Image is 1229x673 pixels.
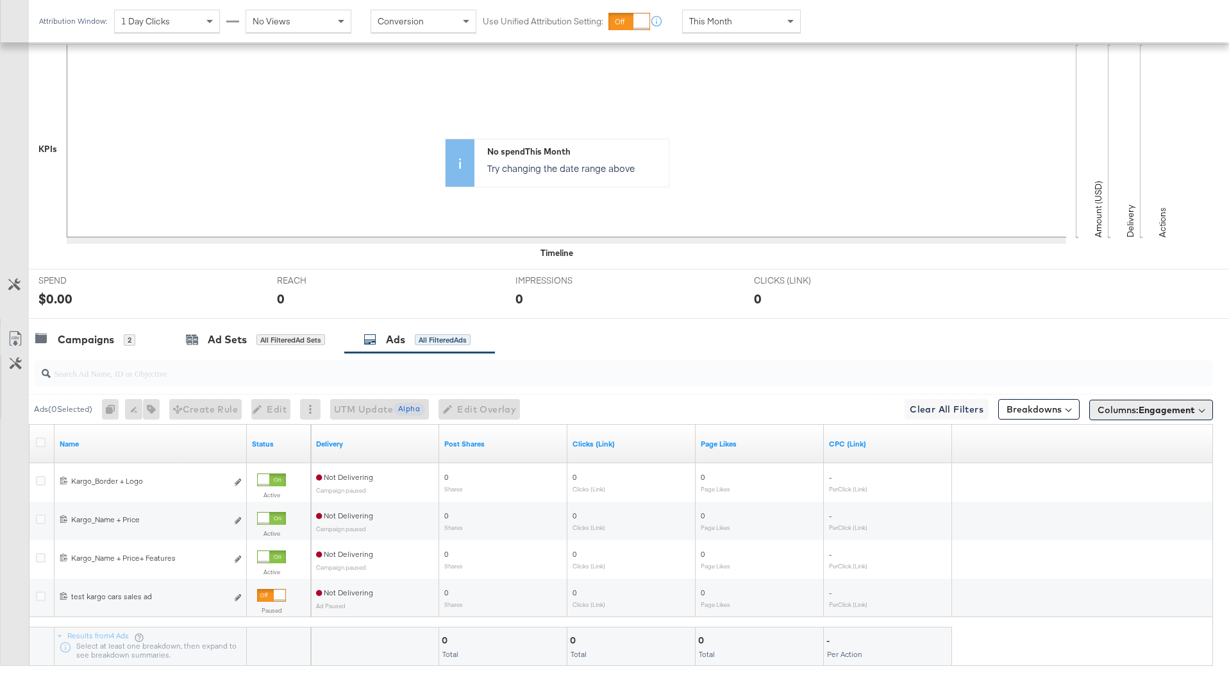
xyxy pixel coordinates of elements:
sub: Shares [444,562,463,570]
span: Not Delivering [316,588,373,597]
sub: Shares [444,485,463,493]
span: 0 [573,588,576,597]
span: Total [571,649,587,659]
span: - [829,472,832,482]
a: The number of likes on your Page as a result of your ad. [701,439,819,449]
div: - [826,635,833,647]
sub: Clicks (Link) [573,562,605,570]
span: 0 [444,511,448,520]
sub: Clicks (Link) [573,485,605,493]
span: 1 Day Clicks [121,15,170,27]
div: All Filtered Ad Sets [256,334,325,346]
span: 0 [444,549,448,559]
span: No Views [253,15,290,27]
div: Ads [386,332,405,347]
span: Columns: [1098,404,1195,416]
span: 0 [701,549,705,559]
div: test kargo cars sales ad [71,592,227,602]
div: Campaigns [58,332,114,347]
div: 0 [277,289,285,308]
sub: Shares [444,524,463,531]
sub: Clicks (Link) [573,601,605,608]
div: Ads ( 0 Selected) [34,404,92,415]
span: 0 [573,549,576,559]
div: No spend This Month [487,146,662,158]
span: Engagement [1139,404,1195,416]
span: 0 [573,472,576,482]
div: 0 [570,635,580,647]
sub: Shares [444,601,463,608]
div: 2 [124,334,135,346]
p: Try changing the date range above [487,162,662,175]
sub: Page Likes [701,562,730,570]
div: 0 [698,635,708,647]
span: Not Delivering [316,472,373,482]
span: Conversion [378,15,424,27]
span: REACH [277,275,373,287]
span: 0 [444,588,448,597]
span: Total [442,649,458,659]
div: 0 [754,289,762,308]
label: Active [257,491,286,499]
sub: Campaign paused [316,486,366,494]
span: This Month [689,15,732,27]
span: 0 [573,511,576,520]
div: Attribution Window: [38,17,108,26]
button: Columns:Engagement [1089,400,1213,420]
label: Active [257,568,286,576]
sub: Per Click (Link) [829,562,867,570]
button: Clear All Filters [905,399,989,420]
sub: Page Likes [701,485,730,493]
span: IMPRESSIONS [515,275,612,287]
span: 0 [701,472,705,482]
label: Paused [257,606,286,615]
span: 0 [444,472,448,482]
sub: Clicks (Link) [573,524,605,531]
a: The average cost for each link click you've received from your ad. [829,439,947,449]
span: CLICKS (LINK) [754,275,850,287]
div: 0 [102,399,125,420]
span: 0 [701,511,705,520]
div: Kargo_Border + Logo [71,476,227,486]
sub: Campaign paused [316,525,366,532]
span: - [829,588,832,597]
span: Not Delivering [316,511,373,520]
div: $0.00 [38,289,72,308]
input: Search Ad Name, ID or Objective [51,355,1105,380]
a: The number of shares of your Page's posts as a result of your ad. [444,439,562,449]
span: - [829,549,832,559]
span: Clear All Filters [910,402,983,418]
div: Kargo_Name + Price [71,515,227,525]
label: Use Unified Attribution Setting: [483,15,603,28]
span: Total [699,649,715,659]
sub: Campaign paused [316,563,366,571]
div: Ad Sets [208,332,247,347]
a: Ad Name. [60,439,242,449]
div: Kargo_Name + Price+ Features [71,553,227,563]
span: SPEND [38,275,135,287]
sub: Page Likes [701,524,730,531]
div: 0 [515,289,523,308]
div: 0 [442,635,451,647]
span: 0 [701,588,705,597]
sub: Per Click (Link) [829,601,867,608]
a: The number of clicks on links appearing on your ad or Page that direct people to your sites off F... [573,439,690,449]
span: - [829,511,832,520]
label: Active [257,529,286,538]
sub: Per Click (Link) [829,485,867,493]
sub: Per Click (Link) [829,524,867,531]
sub: Page Likes [701,601,730,608]
sub: Ad Paused [316,602,346,609]
div: All Filtered Ads [415,334,471,346]
span: Not Delivering [316,549,373,559]
a: Reflects the ability of your Ad to achieve delivery. [316,439,434,449]
button: Breakdowns [998,399,1080,420]
span: Per Action [827,649,862,659]
a: Shows the current state of your Ad. [252,439,306,449]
